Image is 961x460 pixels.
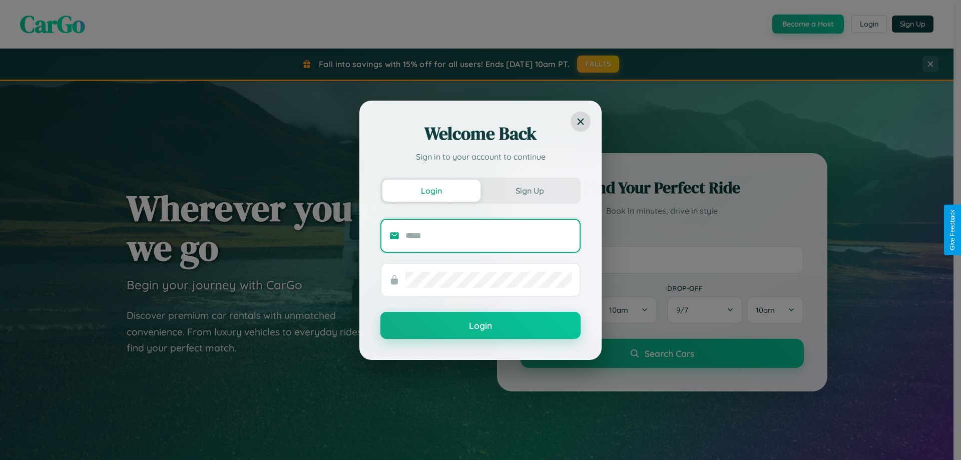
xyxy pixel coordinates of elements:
[949,210,956,250] div: Give Feedback
[380,151,581,163] p: Sign in to your account to continue
[380,122,581,146] h2: Welcome Back
[382,180,480,202] button: Login
[480,180,579,202] button: Sign Up
[380,312,581,339] button: Login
